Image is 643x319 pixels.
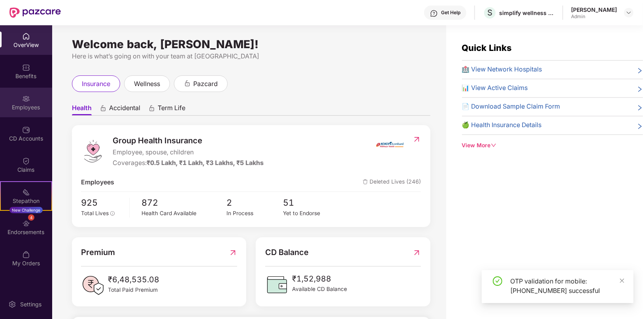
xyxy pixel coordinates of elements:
[462,65,542,75] span: 🏥 View Network Hospitals
[9,8,61,18] img: New Pazcare Logo
[22,32,30,40] img: svg+xml;base64,PHN2ZyBpZD0iSG9tZSIgeG1sbnM9Imh0dHA6Ly93d3cudzMub3JnLzIwMDAvc3ZnIiB3aWR0aD0iMjAiIG...
[108,274,159,286] span: ₹6,48,535.08
[283,209,339,218] div: Yet to Endorse
[81,210,109,216] span: Total Lives
[8,300,16,308] img: svg+xml;base64,PHN2ZyBpZD0iU2V0dGluZy0yMHgyMCIgeG1sbnM9Imh0dHA6Ly93d3cudzMub3JnLzIwMDAvc3ZnIiB3aW...
[81,196,123,209] span: 925
[72,104,92,115] span: Health
[22,220,30,227] img: svg+xml;base64,PHN2ZyBpZD0iRW5kb3JzZW1lbnRzIiB4bWxucz0iaHR0cDovL3d3dy53My5vcmcvMjAwMC9zdmciIHdpZH...
[148,105,155,112] div: animation
[147,159,264,167] span: ₹0.5 Lakh, ₹1 Lakh, ₹3 Lakhs, ₹5 Lakhs
[292,273,347,285] span: ₹1,52,988
[363,178,421,188] span: Deleted Lives (246)
[113,135,264,147] span: Group Health Insurance
[193,79,218,89] span: pazcard
[72,51,430,61] div: Here is what’s going on with your team at [GEOGRAPHIC_DATA]
[22,188,30,196] img: svg+xml;base64,PHN2ZyB4bWxucz0iaHR0cDovL3d3dy53My5vcmcvMjAwMC9zdmciIHdpZHRoPSIyMSIgaGVpZ2h0PSIyMC...
[81,274,105,297] img: PaidPremiumIcon
[109,104,140,115] span: Accidental
[113,158,264,168] div: Coverages:
[462,83,528,93] span: 📊 View Active Claims
[637,66,643,75] span: right
[72,41,430,47] div: Welcome back, [PERSON_NAME]!
[462,102,560,112] span: 📄 Download Sample Claim Form
[141,196,226,209] span: 872
[22,95,30,103] img: svg+xml;base64,PHN2ZyBpZD0iRW1wbG95ZWVzIiB4bWxucz0iaHR0cDovL3d3dy53My5vcmcvMjAwMC9zdmciIHdpZHRoPS...
[493,276,502,286] span: check-circle
[22,157,30,165] img: svg+xml;base64,PHN2ZyBpZD0iQ2xhaW0iIHhtbG5zPSJodHRwOi8vd3d3LnczLm9yZy8yMDAwL3N2ZyIgd2lkdGg9IjIwIi...
[1,197,51,205] div: Stepathon
[28,214,34,221] div: 4
[571,13,617,20] div: Admin
[619,278,625,283] span: close
[141,209,226,218] div: Health Card Available
[462,43,512,53] span: Quick Links
[430,9,438,17] img: svg+xml;base64,PHN2ZyBpZD0iSGVscC0zMngzMiIgeG1sbnM9Imh0dHA6Ly93d3cudzMub3JnLzIwMDAvc3ZnIiB3aWR0aD...
[499,9,554,17] div: simplify wellness india private limited
[22,64,30,71] img: svg+xml;base64,PHN2ZyBpZD0iQmVuZWZpdHMiIHhtbG5zPSJodHRwOi8vd3d3LnczLm9yZy8yMDAwL3N2ZyIgd2lkdGg9Ij...
[18,300,44,308] div: Settings
[108,286,159,295] span: Total Paid Premium
[226,196,283,209] span: 2
[229,246,237,259] img: RedirectIcon
[462,141,643,150] div: View More
[626,9,632,16] img: svg+xml;base64,PHN2ZyBpZD0iRHJvcGRvd24tMzJ4MzIiIHhtbG5zPSJodHRwOi8vd3d3LnczLm9yZy8yMDAwL3N2ZyIgd2...
[283,196,339,209] span: 51
[441,9,460,16] div: Get Help
[487,8,492,17] span: S
[292,285,347,294] span: Available CD Balance
[81,178,114,188] span: Employees
[134,79,160,89] span: wellness
[571,6,617,13] div: [PERSON_NAME]
[158,104,185,115] span: Term Life
[113,148,264,158] span: Employee, spouse, children
[82,79,110,89] span: insurance
[9,207,43,213] div: New Challenge
[81,139,105,163] img: logo
[81,246,115,259] span: Premium
[363,179,368,184] img: deleteIcon
[491,143,496,148] span: down
[413,135,421,143] img: RedirectIcon
[265,273,289,296] img: CDBalanceIcon
[375,135,405,154] img: insurerIcon
[100,105,107,112] div: animation
[22,251,30,259] img: svg+xml;base64,PHN2ZyBpZD0iTXlfT3JkZXJzIiBkYXRhLW5hbWU9Ik15IE9yZGVycyIgeG1sbnM9Imh0dHA6Ly93d3cudz...
[22,126,30,134] img: svg+xml;base64,PHN2ZyBpZD0iQ0RfQWNjb3VudHMiIGRhdGEtbmFtZT0iQ0QgQWNjb3VudHMiIHhtbG5zPSJodHRwOi8vd3...
[510,276,624,295] div: OTP validation for mobile: [PHONE_NUMBER] successful
[637,103,643,112] span: right
[265,246,309,259] span: CD Balance
[462,120,542,130] span: 🍏 Health Insurance Details
[637,122,643,130] span: right
[110,211,115,216] span: info-circle
[413,246,421,259] img: RedirectIcon
[637,85,643,93] span: right
[184,80,191,87] div: animation
[226,209,283,218] div: In Process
